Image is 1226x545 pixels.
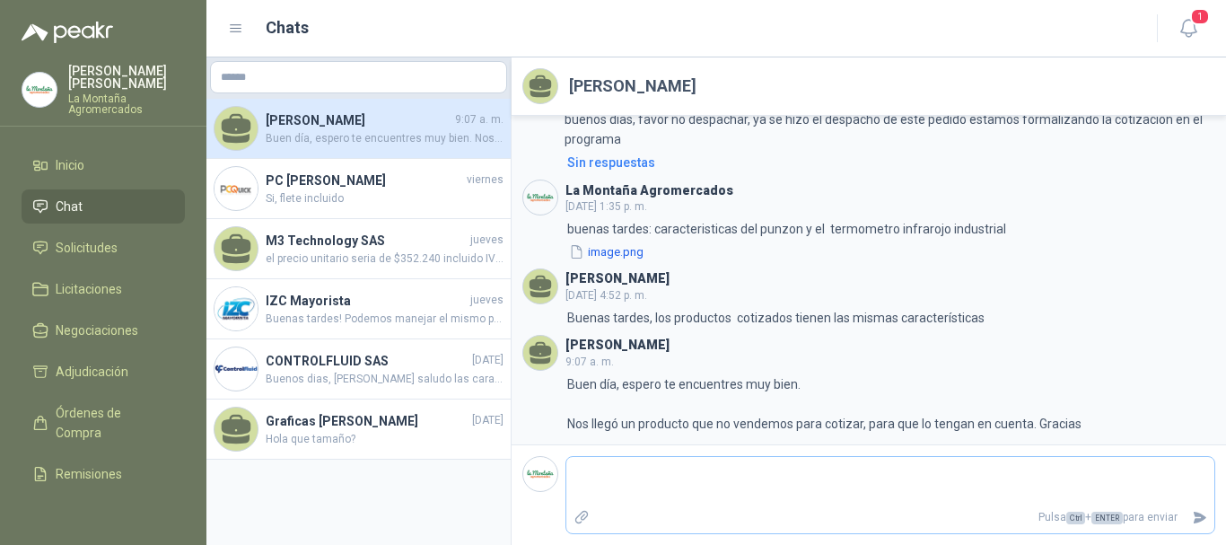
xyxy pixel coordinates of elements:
span: Licitaciones [56,279,122,299]
span: jueves [470,232,504,249]
span: Remisiones [56,464,122,484]
h2: [PERSON_NAME] [569,74,696,99]
h4: IZC Mayorista [266,291,467,311]
img: Company Logo [22,73,57,107]
span: Buenos dias, [PERSON_NAME] saludo las caracteristicas son: Termómetro de [GEOGRAPHIC_DATA] - [GEO... [266,371,504,388]
span: [DATE] 1:35 p. m. [565,200,647,213]
p: Buen día, espero te encuentres muy bien. Nos llegó un producto que no vendemos para cotizar, para... [567,374,1082,434]
img: Logo peakr [22,22,113,43]
span: Negociaciones [56,321,138,340]
span: jueves [470,292,504,309]
span: Chat [56,197,83,216]
a: Órdenes de Compra [22,396,185,450]
button: Enviar [1185,502,1214,533]
img: Company Logo [215,167,258,210]
button: image.png [567,242,645,261]
a: M3 Technology SASjuevesel precio unitario seria de $352.240 incluido IVA y Transporte. Crédito a ... [206,219,511,279]
span: Órdenes de Compra [56,403,168,443]
p: Pulsa + para enviar [597,502,1186,533]
span: [DATE] 4:52 p. m. [565,289,647,302]
a: Configuración [22,498,185,532]
p: buenos dias, favor no despachar, ya se hizo el despacho de este pedido estamos formalizando la co... [565,110,1215,149]
span: Adjudicación [56,362,128,382]
a: Company LogoPC [PERSON_NAME]viernesSi, flete incluido [206,159,511,219]
h3: [PERSON_NAME] [565,340,670,350]
a: Adjudicación [22,355,185,389]
a: Chat [22,189,185,224]
h4: [PERSON_NAME] [266,110,451,130]
span: [DATE] [472,412,504,429]
span: 9:07 a. m. [455,111,504,128]
img: Company Logo [523,457,557,491]
span: Buen día, espero te encuentres muy bien. Nos llegó un producto que no vendemos para cotizar, para... [266,130,504,147]
h1: Chats [266,15,309,40]
span: Buenas tardes! Podemos manejar el mismo precio. Sin embargo, habría un costo de envío de aproxima... [266,311,504,328]
p: buenas tardes: caracteristicas del punzon y el termometro infrarojo industrial [567,219,1006,239]
span: 1 [1190,8,1210,25]
a: Negociaciones [22,313,185,347]
h4: PC [PERSON_NAME] [266,171,463,190]
span: 9:07 a. m. [565,356,614,368]
a: Sin respuestas [564,153,1215,172]
span: viernes [467,171,504,189]
a: [PERSON_NAME]9:07 a. m.Buen día, espero te encuentres muy bien. Nos llegó un producto que no vend... [206,99,511,159]
a: Company LogoIZC MayoristajuevesBuenas tardes! Podemos manejar el mismo precio. Sin embargo, habrí... [206,279,511,339]
div: Sin respuestas [567,153,655,172]
span: Ctrl [1066,512,1085,524]
span: el precio unitario seria de $352.240 incluido IVA y Transporte. Crédito a 30 días [266,251,504,268]
span: Si, flete incluido [266,190,504,207]
h4: CONTROLFLUID SAS [266,351,469,371]
h3: La Montaña Agromercados [565,186,733,196]
img: Company Logo [215,287,258,330]
span: Hola que tamaño? [266,431,504,448]
a: Licitaciones [22,272,185,306]
a: Solicitudes [22,231,185,265]
p: La Montaña Agromercados [68,93,185,115]
a: Graficas [PERSON_NAME][DATE]Hola que tamaño? [206,400,511,460]
p: Buenas tardes, los productos cotizados tienen las mismas características [567,308,985,328]
a: Remisiones [22,457,185,491]
span: Inicio [56,155,84,175]
span: ENTER [1091,512,1123,524]
button: 1 [1172,13,1204,45]
img: Company Logo [215,347,258,391]
label: Adjuntar archivos [566,502,597,533]
h4: M3 Technology SAS [266,231,467,251]
span: [DATE] [472,352,504,369]
a: Company LogoCONTROLFLUID SAS[DATE]Buenos dias, [PERSON_NAME] saludo las caracteristicas son: Term... [206,339,511,400]
span: Solicitudes [56,238,118,258]
p: [PERSON_NAME] [PERSON_NAME] [68,65,185,90]
h3: [PERSON_NAME] [565,274,670,284]
img: Company Logo [523,180,557,215]
a: Inicio [22,148,185,182]
h4: Graficas [PERSON_NAME] [266,411,469,431]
